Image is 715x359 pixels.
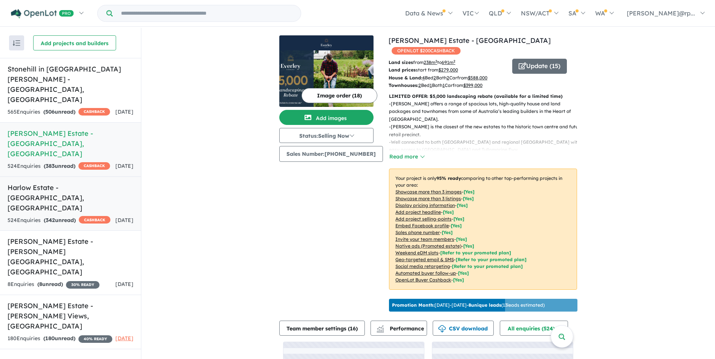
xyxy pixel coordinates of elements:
b: 95 % ready [436,175,461,181]
span: 180 [45,335,55,342]
strong: ( unread) [44,217,76,224]
span: [ Yes ] [453,216,464,222]
p: - Well connected to both [GEOGRAPHIC_DATA] and regional [GEOGRAPHIC_DATA] with easy access to [GE... [389,138,583,154]
p: LIMITED OFFER: $5,000 landscaping rebate (available for a limited time) [389,93,577,100]
u: Sales phone number [395,230,440,235]
button: Team member settings (16) [279,321,365,336]
p: Bed Bath Car from [389,82,507,89]
strong: ( unread) [37,281,63,288]
h5: [PERSON_NAME] Estate - [PERSON_NAME] Views , [GEOGRAPHIC_DATA] [8,301,133,331]
b: Land prices [389,67,416,73]
u: 2 [418,82,421,88]
button: Image order (18) [302,88,377,103]
img: Everley Estate - Sunbury Logo [282,38,371,47]
b: House & Land: [389,75,422,81]
b: 8 unique leads [469,302,501,308]
div: 8 Enquir ies [8,280,100,289]
div: 524 Enquir ies [8,216,110,225]
span: [DATE] [115,163,133,169]
span: [Refer to your promoted plan] [452,263,523,269]
u: Geo-targeted email & SMS [395,257,454,262]
span: [Refer to your promoted plan] [456,257,527,262]
span: [PERSON_NAME]@rp... [627,9,695,17]
b: Land sizes [389,59,413,65]
span: [Refer to your promoted plan] [440,250,511,256]
span: [ Yes ] [463,196,474,201]
u: Showcase more than 3 listings [395,196,461,201]
div: 565 Enquir ies [8,108,110,117]
span: 342 [46,217,55,224]
button: CSV download [433,321,494,336]
u: 1 [430,82,432,88]
u: Display pricing information [395,202,455,208]
button: Status:Selling Now [279,128,374,143]
p: - [PERSON_NAME] offers a range of spacious lots, high-quality house and land packages and townhom... [389,100,583,123]
h5: Harlow Estate - [GEOGRAPHIC_DATA] , [GEOGRAPHIC_DATA] [8,183,133,213]
button: Read more [389,152,424,161]
div: 180 Enquir ies [8,334,112,343]
div: 524 Enquir ies [8,162,110,171]
u: Add project selling-points [395,216,452,222]
span: [Yes] [463,243,474,249]
h5: [PERSON_NAME] Estate - [PERSON_NAME][GEOGRAPHIC_DATA] , [GEOGRAPHIC_DATA] [8,236,133,277]
span: 40 % READY [78,335,112,343]
span: CASHBACK [78,162,110,170]
img: Openlot PRO Logo White [11,9,74,18]
input: Try estate name, suburb, builder or developer [114,5,299,21]
u: $ 588,000 [468,75,487,81]
p: - [PERSON_NAME] is the closest of the new estates to the historic town centre and future retail p... [389,123,583,138]
u: $ 399,000 [463,82,482,88]
button: Performance [371,321,427,336]
u: $ 279,000 [438,67,458,73]
span: CASHBACK [78,108,110,116]
span: [ Yes ] [464,189,475,195]
p: Bed Bath Car from [389,74,507,82]
span: [ Yes ] [457,202,468,208]
p: from [389,59,507,66]
span: 30 % READY [66,281,100,289]
u: Native ads (Promoted estate) [395,243,461,249]
u: 691 m [442,59,455,65]
span: 16 [350,325,356,332]
b: Promotion Month: [392,302,435,308]
span: 8 [39,281,42,288]
b: Townhouses: [389,82,418,88]
span: Performance [378,325,424,332]
p: [DATE] - [DATE] - ( 13 leads estimated) [392,302,545,309]
u: 2 [433,75,436,81]
u: Invite your team members [395,236,454,242]
span: CASHBACK [79,216,110,224]
button: Add projects and builders [33,35,116,50]
button: All enquiries (524) [500,321,568,336]
img: line-chart.svg [377,325,384,329]
a: Everley Estate - Sunbury LogoEverley Estate - Sunbury [279,35,374,107]
img: Everley Estate - Sunbury [279,50,374,107]
u: 2 [447,75,449,81]
sup: 2 [453,59,455,63]
span: [Yes] [458,270,469,276]
h5: Stonehill in [GEOGRAPHIC_DATA][PERSON_NAME] - [GEOGRAPHIC_DATA] , [GEOGRAPHIC_DATA] [8,64,133,105]
strong: ( unread) [43,108,75,115]
u: Automated buyer follow-up [395,270,456,276]
img: sort.svg [13,40,20,46]
strong: ( unread) [43,335,75,342]
u: Embed Facebook profile [395,223,449,228]
span: [DATE] [115,108,133,115]
sup: 2 [435,59,437,63]
h5: [PERSON_NAME] Estate - [GEOGRAPHIC_DATA] , [GEOGRAPHIC_DATA] [8,128,133,159]
u: OpenLot Buyer Cashback [395,277,451,283]
span: [ Yes ] [456,236,467,242]
span: [Yes] [453,277,464,283]
span: 383 [46,163,55,169]
button: Add images [279,110,374,125]
button: Update (15) [512,59,567,74]
u: 1 [442,82,445,88]
u: Add project headline [395,209,441,215]
img: download icon [438,325,446,333]
span: 506 [45,108,55,115]
p: start from [389,66,507,74]
strong: ( unread) [44,163,75,169]
span: to [437,59,455,65]
span: [ Yes ] [451,223,462,228]
span: OPENLOT $ 200 CASHBACK [392,47,461,55]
